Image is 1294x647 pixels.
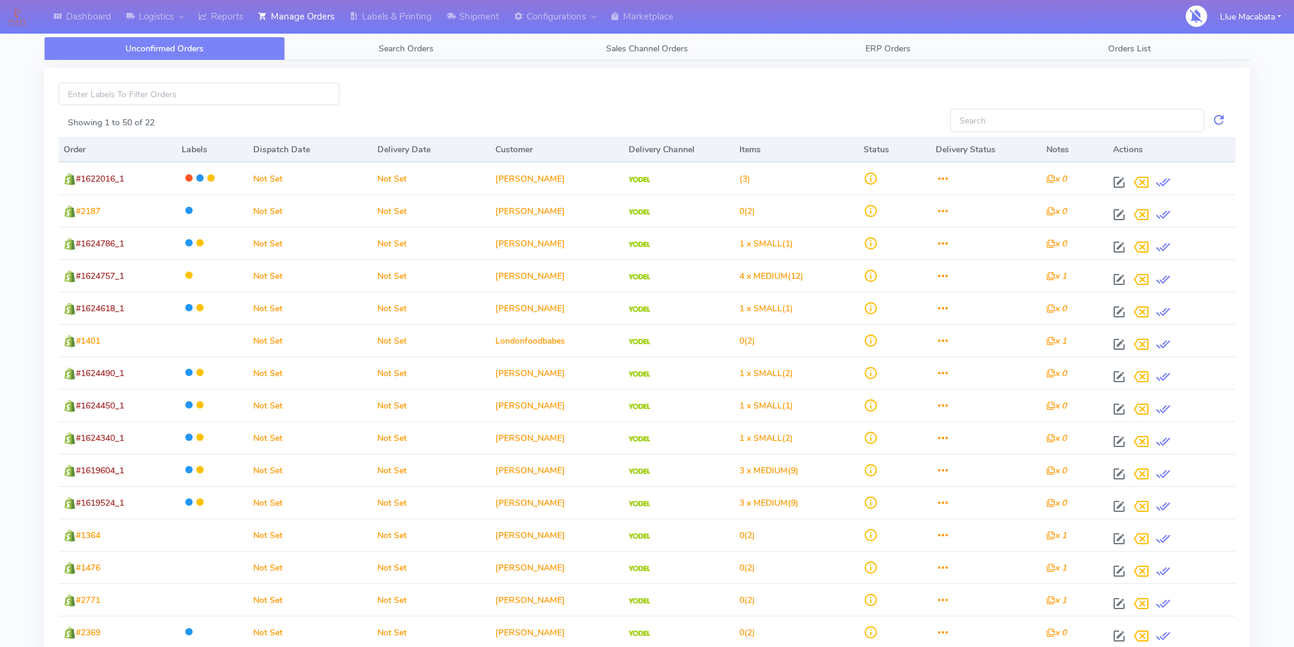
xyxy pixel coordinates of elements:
span: #1364 [76,530,100,541]
th: Items [734,138,859,162]
span: #1624450_1 [76,400,124,412]
td: Not Set [372,162,490,194]
span: #1624340_1 [76,432,124,444]
span: 4 x MEDIUM [739,270,788,282]
td: Not Set [248,519,372,551]
img: Yodel [629,436,650,442]
td: Not Set [248,454,372,486]
img: Yodel [629,404,650,410]
td: [PERSON_NAME] [490,519,624,551]
span: (3) [739,173,750,185]
img: Yodel [629,306,650,312]
span: #2369 [76,627,100,638]
span: #1622016_1 [76,173,124,185]
span: #1401 [76,335,100,347]
td: Not Set [372,519,490,551]
i: x 1 [1046,594,1067,606]
i: x 0 [1046,238,1067,250]
i: x 0 [1046,432,1067,444]
span: Sales Channel Orders [606,43,688,54]
td: Not Set [372,324,490,357]
span: #1619524_1 [76,497,124,509]
td: Not Set [248,357,372,389]
td: [PERSON_NAME] [490,551,624,583]
span: 1 x SMALL [739,303,782,314]
td: Not Set [372,421,490,454]
input: Search [950,109,1204,131]
button: Llue Macabata [1211,4,1290,29]
td: Not Set [372,227,490,259]
td: Not Set [248,486,372,519]
span: (12) [739,270,804,282]
span: #2187 [76,205,100,217]
span: 0 [739,205,744,217]
span: (2) [739,530,755,541]
span: 0 [739,530,744,541]
td: Not Set [372,486,490,519]
th: Delivery Date [372,138,490,162]
td: Not Set [248,551,372,583]
span: 1 x SMALL [739,400,782,412]
img: Yodel [629,630,650,637]
i: x 0 [1046,497,1067,509]
td: Not Set [248,421,372,454]
span: #2771 [76,594,100,606]
img: Yodel [629,468,650,475]
ul: Tabs [44,37,1250,61]
td: Not Set [372,194,490,227]
td: [PERSON_NAME] [490,421,624,454]
td: Londonfoodbabes [490,324,624,357]
span: 1 x SMALL [739,238,782,250]
span: (9) [739,497,799,509]
td: Not Set [248,162,372,194]
span: ERP Orders [865,43,911,54]
span: #1624490_1 [76,368,124,379]
span: Unconfirmed Orders [125,43,204,54]
span: 3 x MEDIUM [739,497,788,509]
img: Yodel [629,274,650,280]
i: x 1 [1046,562,1067,574]
img: Yodel [629,177,650,183]
th: Delivery Status [931,138,1041,162]
span: #1476 [76,562,100,574]
td: [PERSON_NAME] [490,259,624,292]
span: (2) [739,368,793,379]
span: 1 x SMALL [739,368,782,379]
span: (2) [739,335,755,347]
span: Search Orders [379,43,434,54]
td: [PERSON_NAME] [490,194,624,227]
img: Yodel [629,339,650,345]
span: (2) [739,627,755,638]
td: Not Set [248,227,372,259]
td: [PERSON_NAME] [490,292,624,324]
th: Status [859,138,930,162]
i: x 1 [1046,530,1067,541]
td: [PERSON_NAME] [490,454,624,486]
td: Not Set [248,292,372,324]
img: Yodel [629,371,650,377]
th: Dispatch Date [248,138,372,162]
td: Not Set [372,583,490,616]
span: 0 [739,562,744,574]
span: (9) [739,465,799,476]
i: x 0 [1046,400,1067,412]
span: #1624757_1 [76,270,124,282]
td: Not Set [372,259,490,292]
th: Notes [1041,138,1108,162]
td: Not Set [248,583,372,616]
td: [PERSON_NAME] [490,162,624,194]
span: (2) [739,562,755,574]
td: Not Set [372,389,490,421]
img: Yodel [629,209,650,215]
span: 1 x SMALL [739,432,782,444]
th: Delivery Channel [624,138,734,162]
i: x 0 [1046,173,1067,185]
span: 3 x MEDIUM [739,465,788,476]
span: 0 [739,335,744,347]
i: x 0 [1046,303,1067,314]
span: (1) [739,303,793,314]
td: Not Set [372,551,490,583]
i: x 0 [1046,368,1067,379]
i: x 0 [1046,627,1067,638]
span: (2) [739,205,755,217]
